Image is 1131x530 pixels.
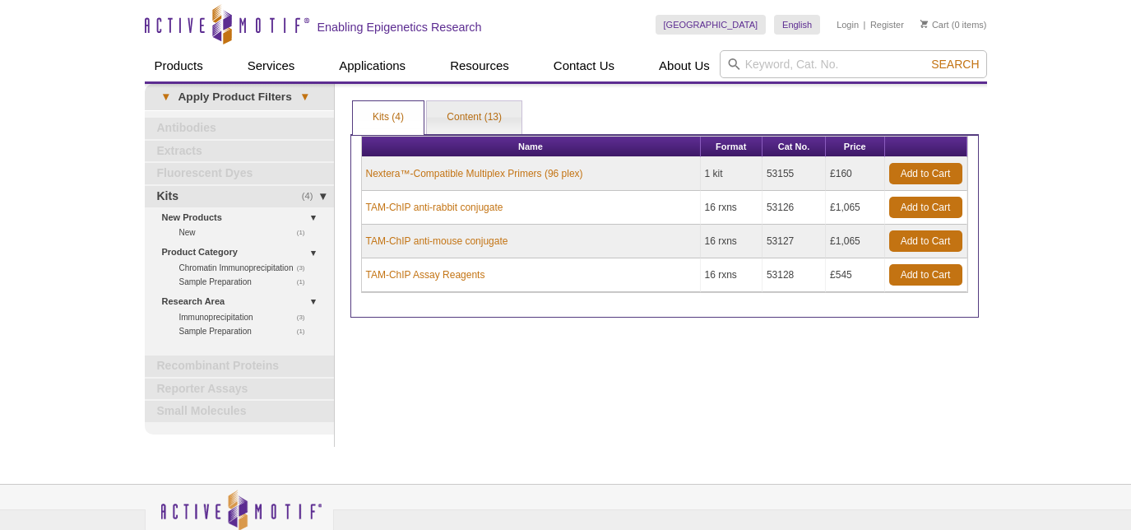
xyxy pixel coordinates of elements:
th: Name [362,137,701,157]
td: £1,065 [826,225,884,258]
td: 16 rxns [701,258,762,292]
a: (1)Sample Preparation [179,275,314,289]
td: £160 [826,157,884,191]
input: Keyword, Cat. No. [720,50,987,78]
span: (3) [297,310,314,324]
a: Contact Us [544,50,624,81]
a: [GEOGRAPHIC_DATA] [656,15,767,35]
a: Kits (4) [353,101,424,134]
a: Add to Cart [889,197,962,218]
a: Antibodies [145,118,334,139]
a: Login [837,19,859,30]
a: English [774,15,820,35]
a: Fluorescent Dyes [145,163,334,184]
a: Small Molecules [145,401,334,422]
a: (1)New [179,225,314,239]
a: Resources [440,50,519,81]
a: Products [145,50,213,81]
a: New Products [162,209,324,226]
a: Services [238,50,305,81]
a: Recombinant Proteins [145,356,334,377]
span: ▾ [153,90,178,105]
a: Register [870,19,904,30]
a: About Us [649,50,720,81]
span: (1) [297,324,314,338]
span: (3) [297,261,314,275]
h2: Enabling Epigenetics Research [318,20,482,35]
th: Price [826,137,884,157]
a: TAM-ChIP Assay Reagents [366,267,485,282]
span: ▾ [292,90,318,105]
td: £545 [826,258,884,292]
td: 53127 [762,225,826,258]
a: Add to Cart [889,264,962,286]
th: Format [701,137,762,157]
a: Extracts [145,141,334,162]
a: TAM-ChIP anti-mouse conjugate [366,234,508,249]
a: Product Category [162,244,324,261]
a: (1)Sample Preparation [179,324,314,338]
a: Add to Cart [889,230,962,252]
a: Research Area [162,293,324,310]
a: Add to Cart [889,163,962,184]
a: Nextera™-Compatible Multiplex Primers (96 plex) [366,166,583,181]
a: (3)Chromatin Immunoprecipitation [179,261,314,275]
span: Search [931,58,979,71]
img: Your Cart [920,20,928,28]
a: (3)Immunoprecipitation [179,310,314,324]
a: ▾Apply Product Filters▾ [145,84,334,110]
a: Reporter Assays [145,379,334,400]
td: 53126 [762,191,826,225]
td: £1,065 [826,191,884,225]
a: Content (13) [427,101,521,134]
a: Applications [329,50,415,81]
td: 53155 [762,157,826,191]
a: TAM-ChIP anti-rabbit conjugate [366,200,503,215]
th: Cat No. [762,137,826,157]
td: 53128 [762,258,826,292]
li: (0 items) [920,15,987,35]
span: (1) [297,225,314,239]
td: 16 rxns [701,225,762,258]
span: (4) [302,186,322,207]
a: Cart [920,19,949,30]
td: 16 rxns [701,191,762,225]
button: Search [926,57,984,72]
a: (4)Kits [145,186,334,207]
span: (1) [297,275,314,289]
td: 1 kit [701,157,762,191]
li: | [864,15,866,35]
